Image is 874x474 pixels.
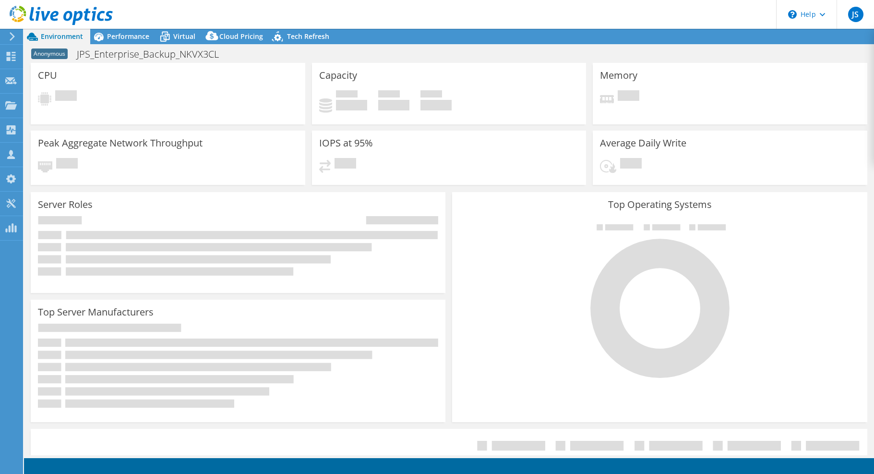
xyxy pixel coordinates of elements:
[38,138,203,148] h3: Peak Aggregate Network Throughput
[287,32,329,41] span: Tech Refresh
[72,49,234,60] h1: JPS_Enterprise_Backup_NKVX3CL
[336,90,358,100] span: Used
[600,138,686,148] h3: Average Daily Write
[420,100,452,110] h4: 0 GiB
[319,70,357,81] h3: Capacity
[38,307,154,317] h3: Top Server Manufacturers
[219,32,263,41] span: Cloud Pricing
[335,158,356,171] span: Pending
[336,100,367,110] h4: 0 GiB
[788,10,797,19] svg: \n
[173,32,195,41] span: Virtual
[459,199,860,210] h3: Top Operating Systems
[38,199,93,210] h3: Server Roles
[55,90,77,103] span: Pending
[31,49,68,59] span: Anonymous
[107,32,149,41] span: Performance
[378,100,409,110] h4: 0 GiB
[56,158,78,171] span: Pending
[41,32,83,41] span: Environment
[618,90,639,103] span: Pending
[38,70,57,81] h3: CPU
[378,90,400,100] span: Free
[620,158,642,171] span: Pending
[319,138,373,148] h3: IOPS at 95%
[600,70,637,81] h3: Memory
[420,90,442,100] span: Total
[848,7,863,22] span: JS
